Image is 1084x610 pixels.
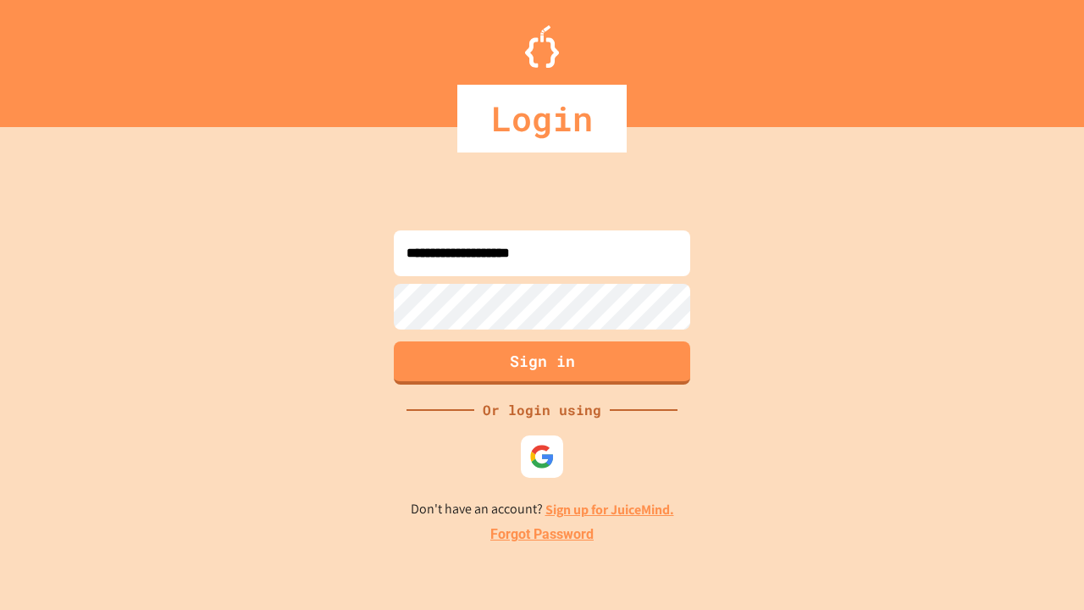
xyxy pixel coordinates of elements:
iframe: chat widget [943,469,1067,541]
iframe: chat widget [1013,542,1067,593]
a: Forgot Password [490,524,594,545]
p: Don't have an account? [411,499,674,520]
div: Login [457,85,627,152]
button: Sign in [394,341,690,385]
img: Logo.svg [525,25,559,68]
a: Sign up for JuiceMind. [545,501,674,518]
img: google-icon.svg [529,444,555,469]
div: Or login using [474,400,610,420]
